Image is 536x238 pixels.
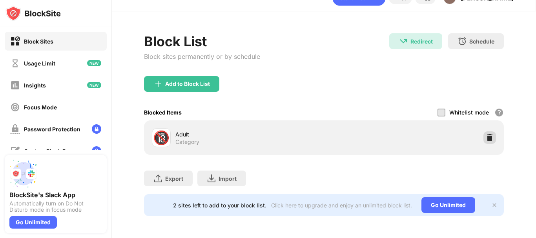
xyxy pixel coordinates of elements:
img: lock-menu.svg [92,124,101,134]
div: Custom Block Page [24,148,76,154]
div: Click here to upgrade and enjoy an unlimited block list. [271,202,412,209]
img: x-button.svg [491,202,498,208]
div: BlockSite's Slack App [9,191,102,199]
div: Go Unlimited [421,197,475,213]
img: password-protection-off.svg [10,124,20,134]
div: Focus Mode [24,104,57,111]
div: Block Sites [24,38,53,45]
img: logo-blocksite.svg [5,5,61,21]
img: customize-block-page-off.svg [10,146,20,156]
div: 🔞 [153,130,170,146]
div: Block sites permanently or by schedule [144,53,260,60]
div: Add to Block List [165,81,210,87]
div: 2 sites left to add to your block list. [173,202,266,209]
div: Import [219,175,237,182]
div: Blocked Items [144,109,182,116]
div: Usage Limit [24,60,55,67]
div: Schedule [469,38,494,45]
img: new-icon.svg [87,60,101,66]
div: Export [165,175,183,182]
div: Category [175,138,199,145]
img: time-usage-off.svg [10,58,20,68]
div: Insights [24,82,46,89]
div: Go Unlimited [9,216,57,229]
img: block-on.svg [10,36,20,46]
img: insights-off.svg [10,80,20,90]
img: focus-off.svg [10,102,20,112]
img: new-icon.svg [87,82,101,88]
div: Redirect [410,38,433,45]
div: Adult [175,130,324,138]
div: Password Protection [24,126,80,133]
img: lock-menu.svg [92,146,101,156]
div: Block List [144,33,260,49]
div: Automatically turn on Do Not Disturb mode in focus mode [9,200,102,213]
div: Whitelist mode [449,109,489,116]
img: push-slack.svg [9,160,38,188]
